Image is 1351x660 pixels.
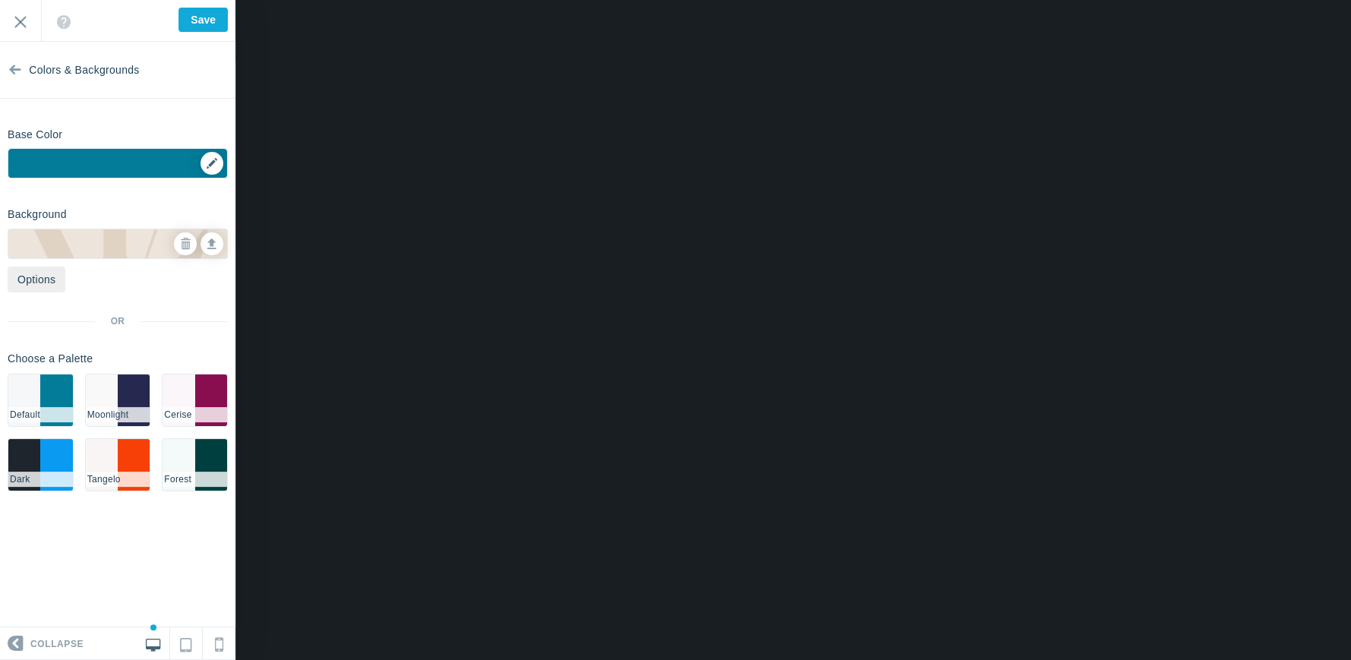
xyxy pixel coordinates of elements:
[40,374,72,426] li: #027c99
[163,374,194,426] li: #faf6f9
[29,42,139,99] span: Colors & Backgrounds
[8,472,73,487] li: Dark
[86,407,150,422] li: Moonlight
[8,374,40,426] li: #f5f7f9
[178,8,228,32] input: Save
[118,439,150,491] li: #f64007
[8,351,228,366] p: Choose a Palette
[40,439,72,491] li: #0a9af1
[163,472,227,487] li: Forest
[30,628,84,660] span: Collapse
[8,267,65,292] a: Options
[8,439,40,491] li: #1e252d
[163,407,227,422] li: Cerise
[86,439,118,491] li: #f9f5f4
[195,439,227,491] li: #003f3f
[8,149,227,187] div: ▼
[195,374,227,426] li: #880e4f
[118,374,150,426] li: #262850
[86,472,150,487] li: Tangelo
[8,407,73,422] li: Default
[8,209,67,220] h6: Background
[86,374,118,426] li: #f9f9fa
[95,315,140,328] span: OR
[8,129,62,141] h6: Base Color
[163,439,194,491] li: #f4f9f9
